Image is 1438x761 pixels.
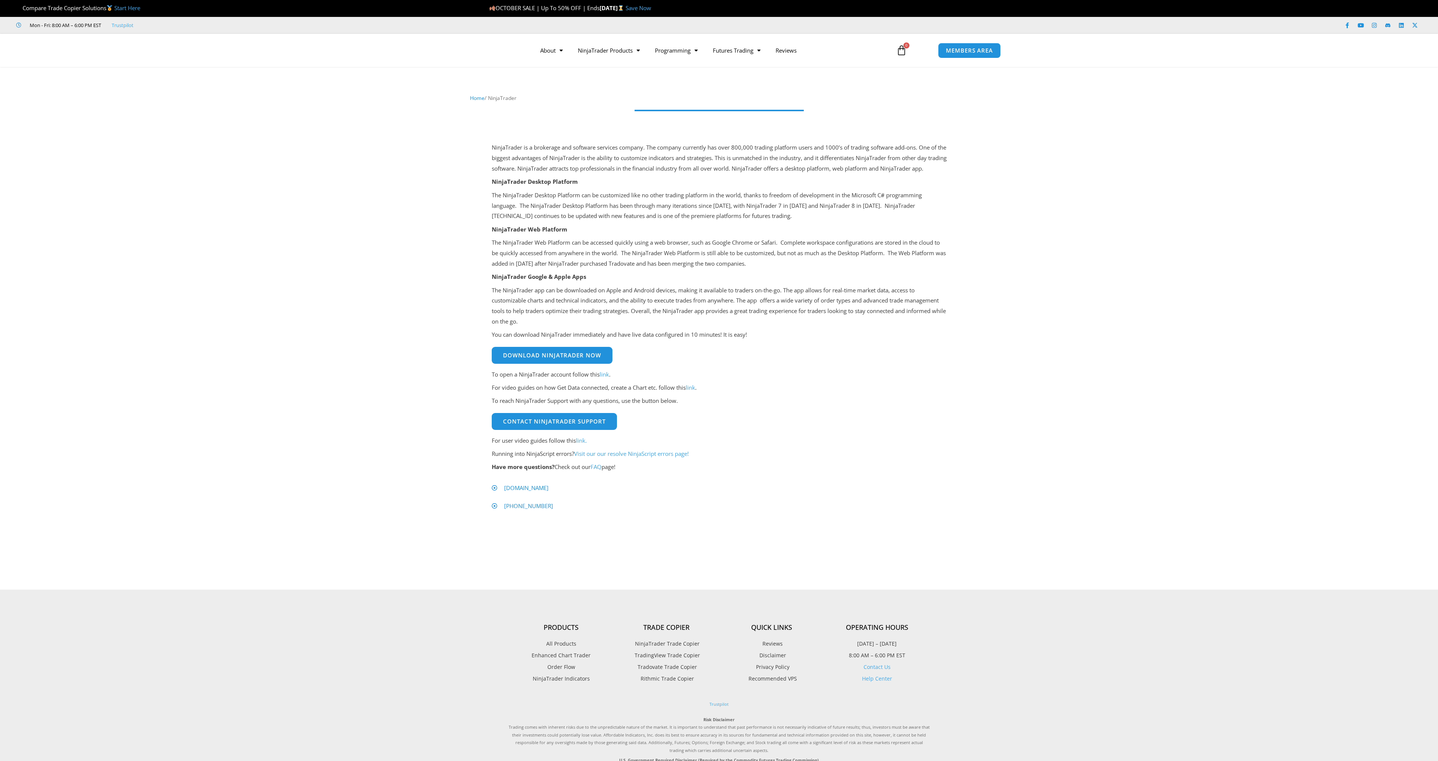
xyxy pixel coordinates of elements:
[864,663,891,670] a: Contact Us
[824,639,930,649] p: [DATE] – [DATE]
[492,449,947,459] p: Running into NinjaScript errors?
[107,5,112,11] img: 🥇
[600,4,626,12] strong: [DATE]
[509,639,614,649] a: All Products
[719,639,824,649] a: Reviews
[614,651,719,660] a: TradingView Trade Copier
[614,623,719,632] h4: Trade Copier
[719,623,824,632] h4: Quick Links
[705,42,768,59] a: Futures Trading
[576,437,587,444] a: link.
[492,142,947,174] p: NinjaTrader is a brokerage and software services company. The company currently has over 800,000 ...
[626,4,651,12] a: Save Now
[492,483,947,493] a: [DOMAIN_NAME]
[614,662,719,672] a: Tradovate Trade Copier
[28,21,101,30] span: Mon - Fri: 8:00 AM – 6:00 PM EST
[489,4,600,12] span: OCTOBER SALE | Up To 50% OFF | Ends
[492,190,947,222] p: The NinjaTrader Desktop Platform can be customized like no other trading platform in the world, t...
[16,4,140,12] span: Compare Trade Copier Solutions
[492,178,578,185] strong: NinjaTrader Desktop Platform
[492,462,947,472] p: Check out our page!
[470,93,968,103] nav: Breadcrumb
[509,716,930,754] p: Trading comes with inherent risks due to the unpredictable nature of the market. It is important ...
[824,651,930,660] p: 8:00 AM – 6:00 PM EST
[492,285,947,327] p: The NinjaTrader app can be downloaded on Apple and Android devices, making it available to trader...
[509,651,614,660] a: Enhanced Chart Trader
[533,42,570,59] a: About
[636,662,697,672] span: Tradovate Trade Copier
[533,42,888,59] nav: Menu
[509,674,614,684] a: NinjaTrader Indicators
[647,42,705,59] a: Programming
[547,662,575,672] span: Order Flow
[492,369,947,380] p: To open a NinjaTrader account follow this .
[758,651,786,660] span: Disclaimer
[747,674,797,684] span: Recommended VPS
[492,463,555,471] strong: Have more questions?
[719,651,824,660] a: Disclaimer
[618,5,624,11] img: ⌛
[492,383,947,393] p: For video guides on how Get Data connected, create a Chart etc. follow this .
[591,463,602,471] a: FAQ
[492,413,617,430] a: Contact NinjaTrader Support
[824,623,930,632] h4: Operating Hours
[574,450,689,457] a: Visit our our resolve NinjaScript errors page!
[719,674,824,684] a: Recommended VPS
[509,662,614,672] a: Order Flow
[503,353,601,358] span: Download NinjaTrader Now
[719,662,824,672] a: Privacy Policy
[437,37,518,64] img: LogoAI | Affordable Indicators – NinjaTrader
[633,651,700,660] span: TradingView Trade Copier
[754,662,789,672] span: Privacy Policy
[703,717,735,722] strong: Risk Disclaimer
[502,501,553,511] span: [PHONE_NUMBER]
[492,225,567,233] strong: NinjaTrader Web Platform
[492,396,947,406] p: To reach NinjaTrader Support with any questions, use the button below.
[492,330,947,340] p: You can download NinjaTrader immediately and have live data configured in 10 minutes! It is easy!
[492,436,947,446] p: For user video guides follow this
[633,639,700,649] span: NinjaTrader Trade Copier
[903,42,909,48] span: 0
[112,21,133,30] a: Trustpilot
[761,639,783,649] span: Reviews
[502,483,549,493] span: [DOMAIN_NAME]
[614,674,719,684] a: Rithmic Trade Copier
[470,94,485,101] a: Home
[686,384,695,391] a: link
[709,701,729,707] a: Trustpilot
[768,42,804,59] a: Reviews
[546,639,576,649] span: All Products
[532,651,591,660] span: Enhanced Chart Trader
[17,5,22,11] img: 🏆
[938,43,1001,58] a: MEMBERS AREA
[489,5,495,11] img: 🍂
[114,4,140,12] a: Start Here
[885,39,918,61] a: 0
[570,42,647,59] a: NinjaTrader Products
[492,347,612,364] a: Download NinjaTrader Now
[639,674,694,684] span: Rithmic Trade Copier
[509,623,614,632] h4: Products
[533,674,590,684] span: NinjaTrader Indicators
[503,419,606,424] span: Contact NinjaTrader Support
[600,371,609,378] a: link
[492,238,947,269] p: The NinjaTrader Web Platform can be accessed quickly using a web browser, such as Google Chrome o...
[946,48,993,53] span: MEMBERS AREA
[862,675,892,682] a: Help Center
[492,273,586,280] strong: NinjaTrader Google & Apple Apps
[614,639,719,649] a: NinjaTrader Trade Copier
